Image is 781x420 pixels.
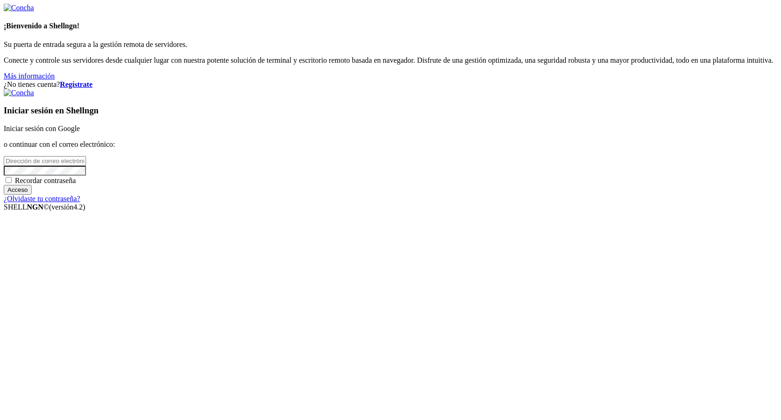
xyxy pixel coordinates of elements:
[4,125,80,132] font: Iniciar sesión con Google
[60,80,93,88] a: Regístrate
[4,89,34,97] img: Concha
[49,203,86,211] span: 4.2.0
[83,203,85,211] font: )
[4,80,60,88] font: ¿No tienes cuenta?
[73,203,83,211] font: 4.2
[4,40,187,48] font: Su puerta de entrada segura a la gestión remota de servidores.
[49,203,73,211] font: (versión
[4,203,27,211] font: SHELL
[4,22,79,30] font: ¡Bienvenido a Shellngn!
[6,177,12,183] input: Recordar contraseña
[27,203,44,211] font: NGN
[4,140,115,148] font: o continuar con el correo electrónico:
[4,195,80,203] a: ¿Olvidaste tu contraseña?
[43,203,49,211] font: ©
[4,56,774,64] font: Conecte y controle sus servidores desde cualquier lugar con nuestra potente solución de terminal ...
[4,156,86,166] input: Dirección de correo electrónico
[4,105,99,115] font: Iniciar sesión en Shellngn
[4,72,55,80] a: Más información
[4,4,34,12] img: Concha
[15,177,76,184] font: Recordar contraseña
[4,185,32,195] input: Acceso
